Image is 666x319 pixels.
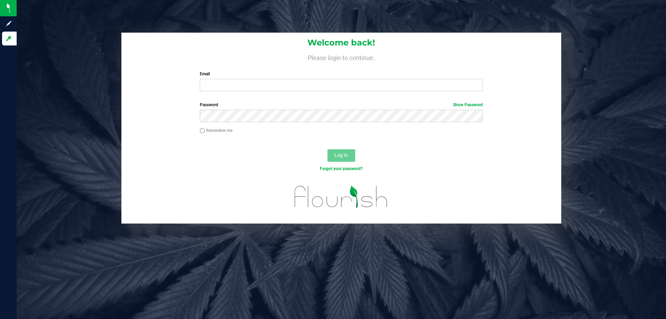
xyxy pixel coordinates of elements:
[5,20,12,27] inline-svg: Sign up
[5,35,12,42] inline-svg: Log in
[200,71,483,77] label: Email
[121,53,561,61] h4: Please login to continue.
[121,38,561,47] h1: Welcome back!
[334,152,348,158] span: Log In
[320,166,363,171] a: Forgot your password?
[200,102,218,107] span: Password
[453,102,483,107] a: Show Password
[286,179,396,215] img: flourish_logo.svg
[200,127,232,134] label: Remember me
[327,149,355,162] button: Log In
[200,128,205,133] input: Remember me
